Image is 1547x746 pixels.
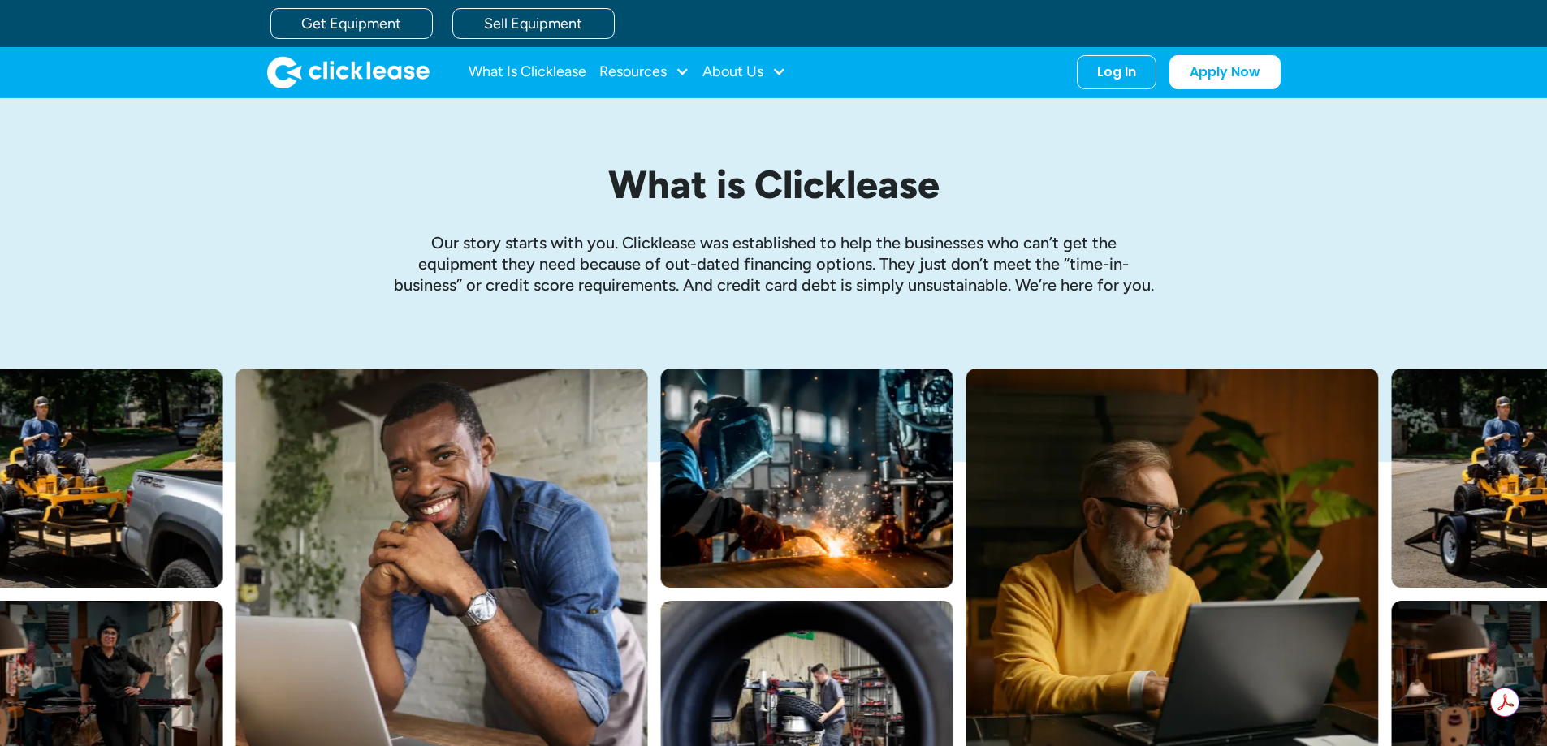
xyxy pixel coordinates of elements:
a: home [267,56,430,88]
p: Our story starts with you. Clicklease was established to help the businesses who can’t get the eq... [392,232,1156,295]
div: About Us [702,56,786,88]
img: Clicklease logo [267,56,430,88]
a: Sell Equipment [452,8,615,39]
a: What Is Clicklease [469,56,586,88]
h1: What is Clicklease [392,163,1156,206]
a: Get Equipment [270,8,433,39]
img: A welder in a large mask working on a large pipe [661,369,953,588]
a: Apply Now [1169,55,1281,89]
div: Log In [1097,64,1136,80]
div: Resources [599,56,689,88]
